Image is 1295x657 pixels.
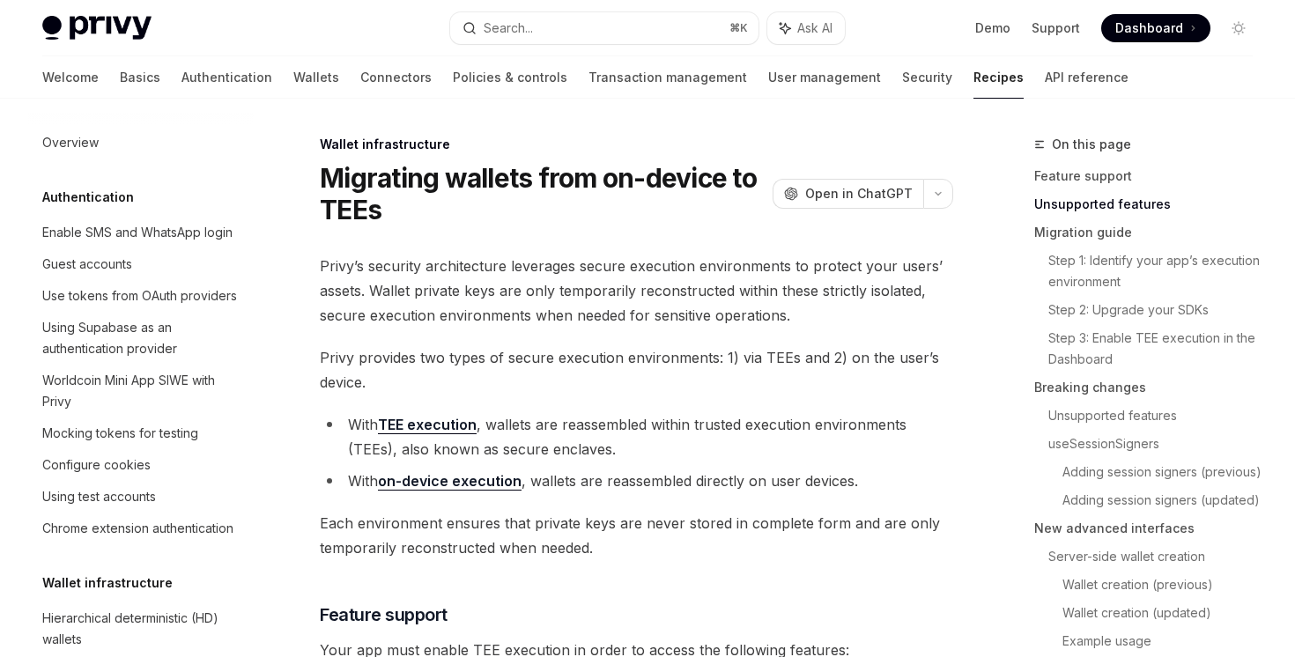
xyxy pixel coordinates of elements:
div: Chrome extension authentication [42,518,233,539]
a: Hierarchical deterministic (HD) wallets [28,602,254,655]
a: Support [1032,19,1080,37]
div: Search... [484,18,533,39]
a: Using test accounts [28,481,254,513]
a: Welcome [42,56,99,99]
a: Policies & controls [453,56,567,99]
a: Overview [28,127,254,159]
h5: Authentication [42,187,134,208]
a: Adding session signers (updated) [1062,486,1267,514]
button: Search...⌘K [450,12,758,44]
img: light logo [42,16,152,41]
div: Overview [42,132,99,153]
a: useSessionSigners [1048,430,1267,458]
button: Toggle dark mode [1225,14,1253,42]
a: Mocking tokens for testing [28,417,254,449]
button: Ask AI [767,12,845,44]
a: Configure cookies [28,449,254,481]
a: Worldcoin Mini App SIWE with Privy [28,365,254,417]
div: Mocking tokens for testing [42,423,198,444]
span: Ask AI [797,19,832,37]
span: Privy provides two types of secure execution environments: 1) via TEEs and 2) on the user’s device. [320,345,953,395]
a: Step 2: Upgrade your SDKs [1048,296,1267,324]
a: Server-side wallet creation [1048,543,1267,571]
a: Basics [120,56,160,99]
a: Chrome extension authentication [28,513,254,544]
a: on-device execution [378,472,522,491]
a: Security [902,56,952,99]
a: Feature support [1034,162,1267,190]
a: New advanced interfaces [1034,514,1267,543]
span: Dashboard [1115,19,1183,37]
span: Open in ChatGPT [805,185,913,203]
div: Hierarchical deterministic (HD) wallets [42,608,243,650]
div: Guest accounts [42,254,132,275]
a: Wallet creation (previous) [1062,571,1267,599]
a: Unsupported features [1034,190,1267,218]
li: With , wallets are reassembled directly on user devices. [320,469,953,493]
span: Each environment ensures that private keys are never stored in complete form and are only tempora... [320,511,953,560]
div: Using Supabase as an authentication provider [42,317,243,359]
a: Step 1: Identify your app’s execution environment [1048,247,1267,296]
a: Demo [975,19,1010,37]
a: Migration guide [1034,218,1267,247]
span: On this page [1052,134,1131,155]
li: With , wallets are reassembled within trusted execution environments (TEEs), also known as secure... [320,412,953,461]
a: Dashboard [1101,14,1210,42]
div: Configure cookies [42,454,151,476]
div: Use tokens from OAuth providers [42,285,237,306]
a: TEE execution [378,416,477,434]
h5: Wallet infrastructure [42,572,173,594]
a: Using Supabase as an authentication provider [28,312,254,365]
a: Authentication [181,56,272,99]
div: Using test accounts [42,486,156,507]
a: Enable SMS and WhatsApp login [28,217,254,248]
a: Wallet creation (updated) [1062,599,1267,627]
a: Example usage [1062,627,1267,655]
a: API reference [1045,56,1128,99]
a: Transaction management [588,56,747,99]
span: Feature support [320,602,448,627]
a: Recipes [973,56,1024,99]
div: Worldcoin Mini App SIWE with Privy [42,370,243,412]
div: Wallet infrastructure [320,136,953,153]
a: Guest accounts [28,248,254,280]
a: Wallets [293,56,339,99]
a: Breaking changes [1034,373,1267,402]
h1: Migrating wallets from on-device to TEEs [320,162,766,225]
div: Enable SMS and WhatsApp login [42,222,233,243]
span: Privy’s security architecture leverages secure execution environments to protect your users’ asse... [320,254,953,328]
a: User management [768,56,881,99]
a: Step 3: Enable TEE execution in the Dashboard [1048,324,1267,373]
span: ⌘ K [729,21,748,35]
button: Open in ChatGPT [773,179,923,209]
a: Connectors [360,56,432,99]
a: Use tokens from OAuth providers [28,280,254,312]
a: Unsupported features [1048,402,1267,430]
a: Adding session signers (previous) [1062,458,1267,486]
